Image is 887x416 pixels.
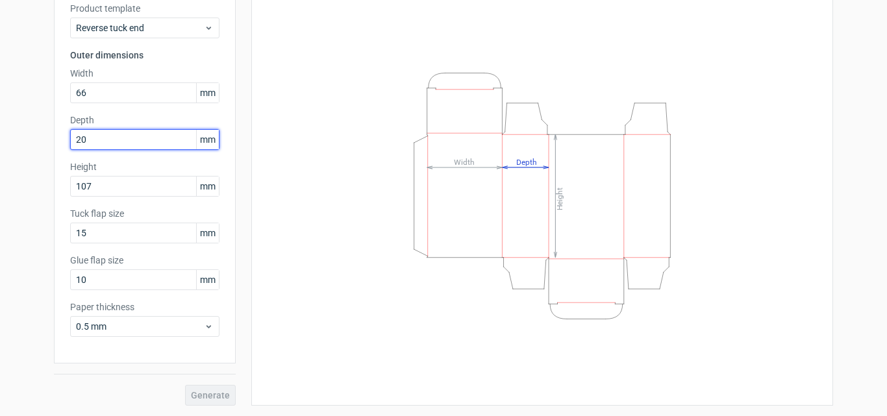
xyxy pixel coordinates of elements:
[70,254,219,267] label: Glue flap size
[70,114,219,127] label: Depth
[70,207,219,220] label: Tuck flap size
[196,270,219,289] span: mm
[196,223,219,243] span: mm
[70,2,219,15] label: Product template
[76,320,204,333] span: 0.5 mm
[555,187,564,210] tspan: Height
[454,157,475,166] tspan: Width
[76,21,204,34] span: Reverse tuck end
[70,67,219,80] label: Width
[70,49,219,62] h3: Outer dimensions
[196,130,219,149] span: mm
[196,83,219,103] span: mm
[70,300,219,313] label: Paper thickness
[70,160,219,173] label: Height
[516,157,537,166] tspan: Depth
[196,177,219,196] span: mm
